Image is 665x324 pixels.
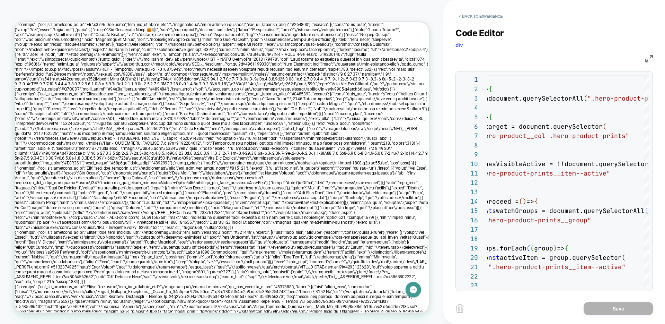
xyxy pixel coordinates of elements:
div: 22 [459,272,478,281]
span: ( [622,254,626,262]
span: target = document.querySelector [485,122,603,130]
div: 17 [459,225,478,234]
div: 11 [459,169,478,178]
div: 23 [459,281,478,290]
span: ( [519,197,523,205]
span: Code Editor [455,28,504,38]
span: => [526,197,534,205]
div: 4 [459,103,478,112]
div: 19 [459,244,478,253]
button: Open gorgias live chat [3,2,24,23]
span: ) [553,244,557,252]
div: 8 [459,140,478,150]
span: hasVisibleActive = !!document.querySelector [485,160,648,168]
span: { [565,244,568,252]
span: { [488,85,492,93]
span: div [455,42,463,48]
div: 5 [459,112,478,122]
div: 6 [459,122,478,131]
button: Save [584,302,653,315]
div: 18 [459,234,478,244]
span: ".hero-product-prints__group" [481,216,591,224]
div: 1 [459,75,478,84]
div: 3 [459,94,478,103]
span: { [534,197,538,205]
div: 13 [459,187,478,197]
span: ) [523,197,526,205]
span: ( [526,244,530,252]
div: 20 [459,253,478,262]
span: ( [584,94,587,102]
span: => [557,244,565,252]
div: 10 [459,159,478,169]
span: ".hero-product-prints__item--active" [473,169,610,177]
div: 12 [459,178,478,187]
span: ( [530,244,534,252]
div: 9 [459,150,478,159]
span: activeItem = group.querySelector [500,254,622,262]
span: const [481,254,500,262]
span: ".hero-product-prints__item--active" [488,263,626,271]
img: fullscreen [645,55,653,62]
span: { [488,113,492,121]
span: ".hero-product__col .hero-product-prints" [473,132,629,140]
span: swatchGroups = document.querySelectorAll [492,207,645,215]
span: group [534,244,553,252]
img: delete [455,304,464,313]
button: < Back to experience [455,11,506,22]
span: proceed = [485,197,519,205]
span: document.querySelectorAll [488,94,584,102]
div: 14 [459,197,478,206]
div: 16 [459,215,478,225]
span: swatchGroups.forEach [450,244,526,252]
span: ( [603,122,606,130]
div: 21 [459,262,478,272]
div: 2 [459,84,478,94]
div: 15 [459,206,478,215]
div: 7 [459,131,478,140]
